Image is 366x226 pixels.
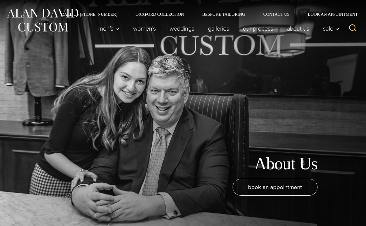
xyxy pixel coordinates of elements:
img: Alan David Custom [6,7,79,34]
a: Oxxford Collection [126,12,193,16]
a: Call Us [PHONE_NUMBER] [52,12,126,16]
span: Men’s [98,25,119,32]
a: About Us [280,22,316,35]
a: Galleries [201,22,236,35]
a: weddings [163,22,201,35]
span: book an appointment [248,183,302,191]
a: Our Process [236,22,280,35]
a: Contact Us [254,12,299,16]
h1: About Us [254,154,317,174]
span: Sale [323,25,339,32]
nav: Secondary Navigation [52,12,360,16]
button: View Search Form [345,21,360,36]
a: Women’s [126,22,163,35]
nav: Primary Navigation [92,22,343,35]
a: Bespoke Tailoring [193,12,254,16]
a: book an appointment [233,179,317,196]
a: Book an Appointment [299,12,360,16]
